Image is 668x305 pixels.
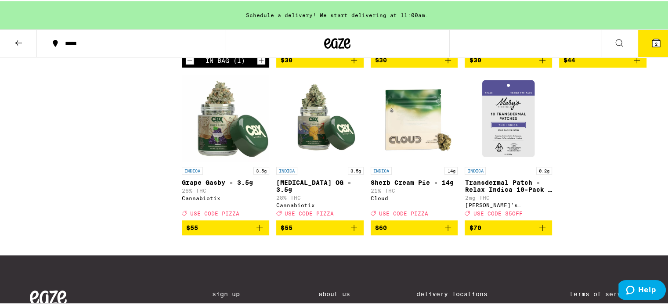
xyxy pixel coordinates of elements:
span: $55 [186,223,198,230]
p: Grape Gasby - 3.5g [182,178,269,185]
p: 21% THC [371,187,458,192]
button: Add to bag [559,51,646,66]
div: Cloud [371,194,458,200]
span: $30 [375,55,387,62]
img: Mary's Medicinals - Transdermal Patch - Relax Indica 10-Pack - 200mg [465,73,552,161]
p: INDICA [276,165,297,173]
p: 28% THC [276,194,364,199]
p: 14g [444,165,458,173]
button: Add to bag [182,219,269,234]
img: Cannabiotix - Grape Gasby - 3.5g [182,73,269,161]
p: 3.5g [348,165,364,173]
img: Cloud - Sherb Cream Pie - 14g [371,73,458,161]
p: [MEDICAL_DATA] OG - 3.5g [276,178,364,192]
a: Delivery Locations [416,289,503,296]
p: INDICA [182,165,203,173]
a: Sign Up [212,289,252,296]
div: Cannabiotix [182,194,269,200]
div: [PERSON_NAME]'s Medicinals [465,201,552,207]
span: USE CODE PIZZA [285,209,334,215]
p: INDICA [465,165,486,173]
span: USE CODE PIZZA [190,209,239,215]
span: $60 [375,223,387,230]
p: Sherb Cream Pie - 14g [371,178,458,185]
a: Open page for Jet Lag OG - 3.5g from Cannabiotix [276,73,364,219]
img: Cannabiotix - Jet Lag OG - 3.5g [276,73,364,161]
a: Open page for Transdermal Patch - Relax Indica 10-Pack - 200mg from Mary's Medicinals [465,73,552,219]
span: $44 [563,55,575,62]
p: 26% THC [182,187,269,192]
p: 2mg THC [465,194,552,199]
button: Add to bag [371,51,458,66]
iframe: Opens a widget where you can find more information [618,279,666,301]
button: Add to bag [276,219,364,234]
span: USE CODE 35OFF [473,209,522,215]
button: Add to bag [371,219,458,234]
p: Transdermal Patch - Relax Indica 10-Pack - 200mg [465,178,552,192]
span: 2 [655,40,657,45]
span: $30 [469,55,481,62]
button: Add to bag [465,219,552,234]
span: $70 [469,223,481,230]
span: $30 [281,55,292,62]
p: INDICA [371,165,392,173]
span: USE CODE PIZZA [379,209,428,215]
span: $55 [281,223,292,230]
button: Add to bag [276,51,364,66]
a: Open page for Grape Gasby - 3.5g from Cannabiotix [182,73,269,219]
a: Open page for Sherb Cream Pie - 14g from Cloud [371,73,458,219]
p: 3.5g [253,165,269,173]
a: About Us [318,289,350,296]
button: Add to bag [465,51,552,66]
button: Increment [257,55,266,64]
button: Decrement [185,55,194,64]
div: In Bag (1) [206,56,245,63]
div: Cannabiotix [276,201,364,207]
a: Terms of Service [570,289,645,296]
p: 0.2g [536,165,552,173]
